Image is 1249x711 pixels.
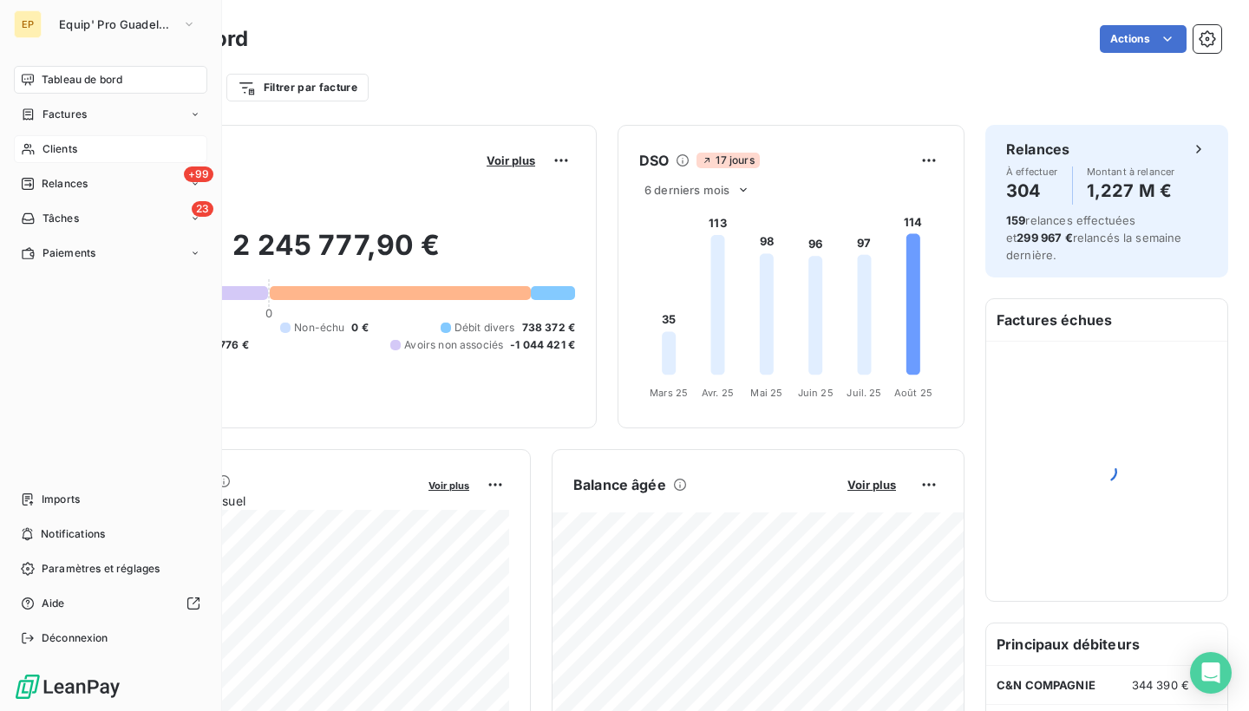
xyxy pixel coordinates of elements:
[986,623,1227,665] h6: Principaux débiteurs
[1006,139,1069,160] h6: Relances
[42,176,88,192] span: Relances
[1087,166,1175,177] span: Montant à relancer
[702,387,734,399] tspan: Avr. 25
[14,205,207,232] a: 23Tâches
[98,492,416,510] span: Chiffre d'affaires mensuel
[1087,177,1175,205] h4: 1,227 M €
[510,337,575,353] span: -1 044 421 €
[573,474,666,495] h6: Balance âgée
[43,107,87,122] span: Factures
[43,245,95,261] span: Paiements
[1100,25,1187,53] button: Actions
[14,10,42,38] div: EP
[351,320,368,336] span: 0 €
[226,74,369,101] button: Filtrer par facture
[894,387,932,399] tspan: Août 25
[43,141,77,157] span: Clients
[41,526,105,542] span: Notifications
[847,387,881,399] tspan: Juil. 25
[986,299,1227,341] h6: Factures échues
[847,478,896,492] span: Voir plus
[42,596,65,611] span: Aide
[42,561,160,577] span: Paramètres et réglages
[14,135,207,163] a: Clients
[404,337,503,353] span: Avoirs non associés
[750,387,782,399] tspan: Mai 25
[1017,231,1072,245] span: 299 967 €
[522,320,575,336] span: 738 372 €
[650,387,688,399] tspan: Mars 25
[265,306,272,320] span: 0
[42,630,108,646] span: Déconnexion
[14,239,207,267] a: Paiements
[842,477,901,492] button: Voir plus
[487,153,535,167] span: Voir plus
[192,201,213,217] span: 23
[1190,652,1232,694] div: Open Intercom Messenger
[14,555,207,583] a: Paramètres et réglages
[454,320,515,336] span: Débit divers
[14,66,207,94] a: Tableau de bord
[1006,166,1058,177] span: À effectuer
[14,486,207,513] a: Imports
[294,320,344,336] span: Non-échu
[798,387,834,399] tspan: Juin 25
[644,183,729,197] span: 6 derniers mois
[423,477,474,492] button: Voir plus
[43,211,79,226] span: Tâches
[184,166,213,182] span: +99
[1006,213,1025,227] span: 159
[14,101,207,128] a: Factures
[42,72,122,88] span: Tableau de bord
[14,170,207,198] a: +99Relances
[639,150,669,171] h6: DSO
[1132,678,1189,692] span: 344 390 €
[14,590,207,617] a: Aide
[481,153,540,168] button: Voir plus
[14,673,121,701] img: Logo LeanPay
[1006,177,1058,205] h4: 304
[98,228,575,280] h2: 2 245 777,90 €
[42,492,80,507] span: Imports
[997,678,1095,692] span: C&N COMPAGNIE
[696,153,759,168] span: 17 jours
[428,479,469,492] span: Voir plus
[1006,213,1182,262] span: relances effectuées et relancés la semaine dernière.
[59,17,175,31] span: Equip' Pro Guadeloupe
